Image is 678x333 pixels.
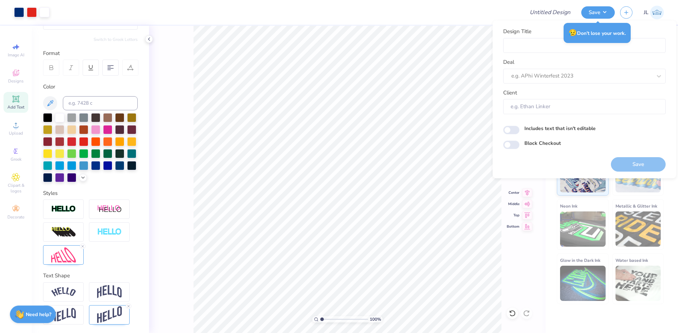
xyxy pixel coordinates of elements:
span: JL [644,8,648,17]
span: Middle [507,202,519,206]
input: e.g. 7428 c [63,96,138,110]
img: Arch [97,285,122,298]
img: Water based Ink [615,266,661,301]
img: 3d Illusion [51,227,76,238]
span: Top [507,213,519,218]
div: Styles [43,189,138,197]
span: Bottom [507,224,519,229]
div: Text Shape [43,272,138,280]
input: e.g. Ethan Linker [503,99,666,114]
div: Don’t lose your work. [564,23,631,43]
span: Decorate [7,214,24,220]
span: 😥 [569,28,577,37]
span: Greek [11,156,22,162]
div: Color [43,83,138,91]
img: Jairo Laqui [650,6,664,19]
label: Includes text that isn't editable [524,125,596,132]
span: Image AI [8,52,24,58]
span: Designs [8,78,24,84]
label: Design Title [503,27,531,36]
span: Metallic & Glitter Ink [615,202,657,210]
span: Neon Ink [560,202,577,210]
a: JL [644,6,664,19]
label: Client [503,89,517,97]
span: Water based Ink [615,257,648,264]
img: Negative Space [97,228,122,236]
span: Glow in the Dark Ink [560,257,600,264]
span: Clipart & logos [4,183,28,194]
input: Untitled Design [524,5,576,19]
img: Glow in the Dark Ink [560,266,606,301]
img: Metallic & Glitter Ink [615,211,661,247]
strong: Need help? [26,311,51,318]
div: Format [43,49,138,57]
label: Block Checkout [524,140,561,147]
img: Flag [51,308,76,322]
span: Upload [9,130,23,136]
img: Free Distort [51,247,76,263]
label: Deal [503,58,514,66]
span: 100 % [370,316,381,322]
span: Center [507,190,519,195]
img: Stroke [51,205,76,213]
button: Switch to Greek Letters [94,37,138,42]
img: Shadow [97,205,122,214]
button: Save [581,6,615,19]
span: Add Text [7,104,24,110]
img: Arc [51,287,76,297]
img: Rise [97,306,122,323]
img: Neon Ink [560,211,606,247]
